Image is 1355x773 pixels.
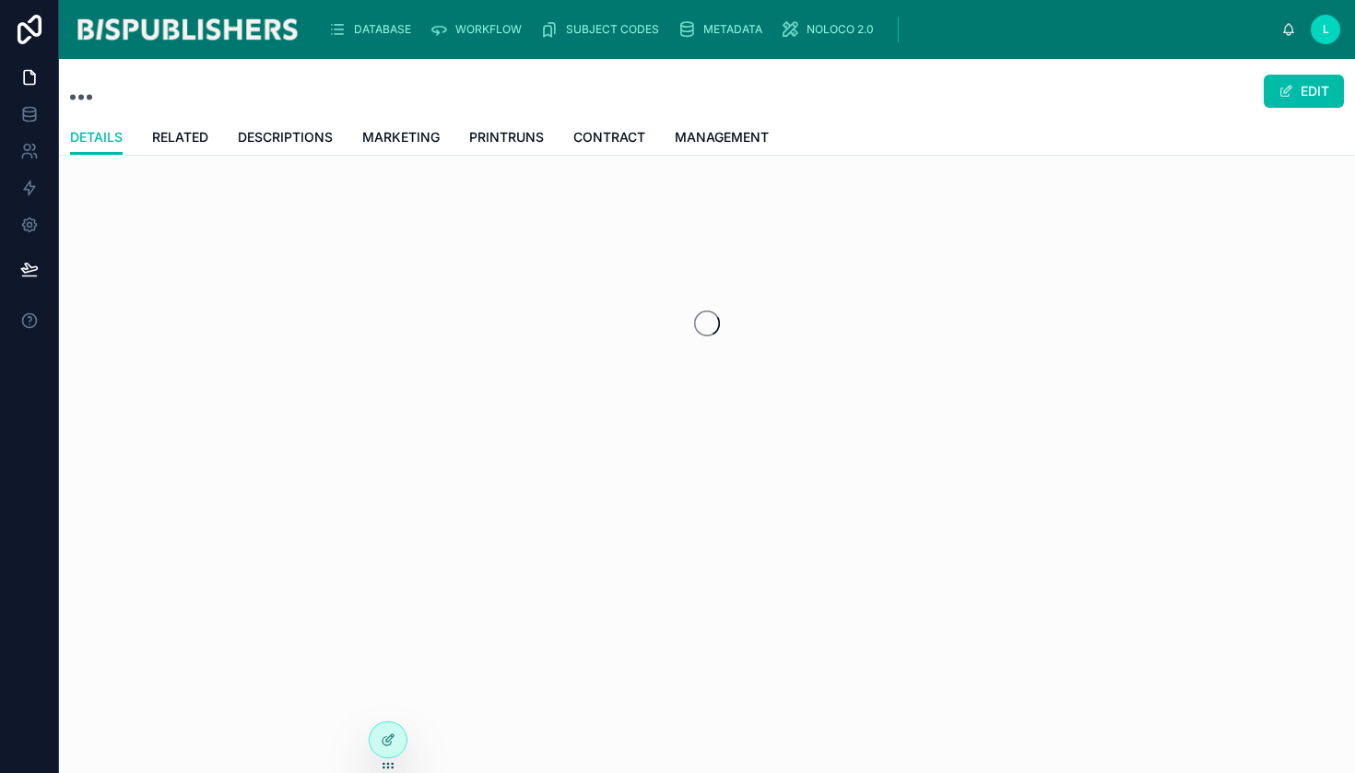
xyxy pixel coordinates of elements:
[424,13,535,46] a: WORKFLOW
[1323,22,1329,37] span: L
[775,13,887,46] a: NOLOCO 2.0
[675,121,769,158] a: MANAGEMENT
[323,13,424,46] a: DATABASE
[469,121,544,158] a: PRINTRUNS
[573,121,645,158] a: CONTRACT
[362,121,440,158] a: MARKETING
[573,128,645,146] span: CONTRACT
[70,121,123,156] a: DETAILS
[703,22,762,37] span: METADATA
[672,13,775,46] a: METADATA
[675,128,769,146] span: MANAGEMENT
[74,15,300,44] img: App logo
[455,22,522,37] span: WORKFLOW
[566,22,659,37] span: SUBJECT CODES
[238,128,333,146] span: DESCRIPTIONS
[362,128,440,146] span: MARKETING
[238,121,333,158] a: DESCRIPTIONS
[469,128,544,146] span: PRINTRUNS
[152,128,208,146] span: RELATED
[315,9,1281,50] div: scrollable content
[70,128,123,146] span: DETAILS
[535,13,672,46] a: SUBJECT CODES
[807,22,874,37] span: NOLOCO 2.0
[152,121,208,158] a: RELATED
[1264,75,1344,108] button: EDIT
[354,22,411,37] span: DATABASE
